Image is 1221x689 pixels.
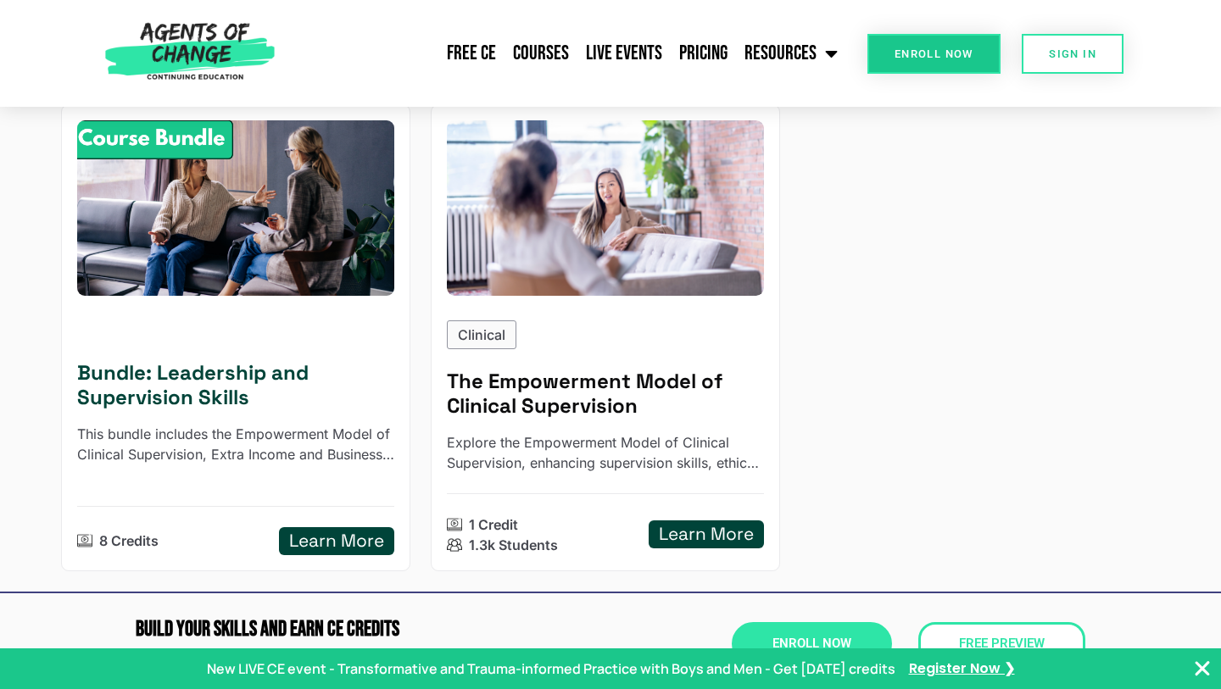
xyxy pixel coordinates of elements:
p: 1.3k Students [469,535,558,555]
h5: Learn More [659,524,754,545]
div: Leadership and Supervision Skills - 8 Credit CE Bundle [77,120,394,296]
nav: Menu [282,32,847,75]
a: Free CE [438,32,505,75]
a: Resources [736,32,846,75]
h5: Bundle: Leadership and Supervision Skills [77,361,394,410]
a: Enroll Now [732,622,892,665]
a: Register Now ❯ [909,659,1015,678]
img: Leadership and Supervision Skills - 8 Credit CE Bundle [61,112,410,304]
img: The Empowerment Model of Clinical Supervision (1 General CE Credit) [447,120,764,296]
p: New LIVE CE event - Transformative and Trauma-informed Practice with Boys and Men - Get [DATE] cr... [207,658,895,679]
a: Live Events [577,32,671,75]
button: Close Banner [1192,658,1213,679]
a: Free Preview [918,622,1085,665]
a: Courses [505,32,577,75]
h5: Learn More [289,531,384,552]
h2: Build Your Skills and Earn CE CREDITS [136,619,602,640]
span: Enroll Now [895,48,973,59]
p: Explore the Empowerment Model of Clinical Supervision, enhancing supervision skills, ethical deci... [447,432,764,473]
a: Enroll Now [867,34,1001,74]
span: Enroll Now [772,637,851,650]
a: Leadership and Supervision Skills - 8 Credit CE BundleBundle: Leadership and Supervision SkillsTh... [61,104,410,570]
h5: The Empowerment Model of Clinical Supervision [447,370,764,419]
p: 1 Credit [469,514,518,535]
a: SIGN IN [1022,34,1123,74]
p: This bundle includes the Empowerment Model of Clinical Supervision, Extra Income and Business Ski... [77,424,394,464]
p: Clinical [458,325,505,345]
span: Free Preview [959,637,1045,650]
span: SIGN IN [1049,48,1096,59]
p: 8 Credits [99,531,159,551]
a: Pricing [671,32,736,75]
a: The Empowerment Model of Clinical Supervision (1 General CE Credit)Clinical The Empowerment Model... [431,104,780,570]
